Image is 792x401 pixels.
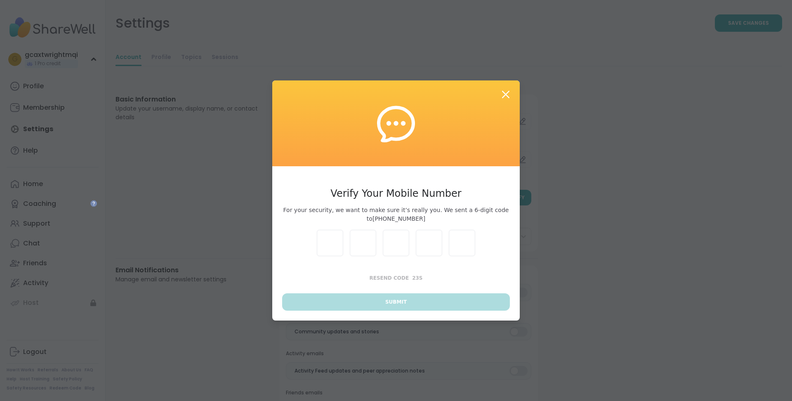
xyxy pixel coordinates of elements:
[90,200,97,207] iframe: Spotlight
[282,269,510,287] button: Resend Code23s
[385,298,407,306] span: Submit
[370,275,409,281] span: Resend Code
[282,293,510,311] button: Submit
[412,275,422,281] span: 23 s
[282,206,510,223] span: For your security, we want to make sure it’s really you. We sent a 6-digit code to [PHONE_NUMBER]
[282,186,510,201] h3: Verify Your Mobile Number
